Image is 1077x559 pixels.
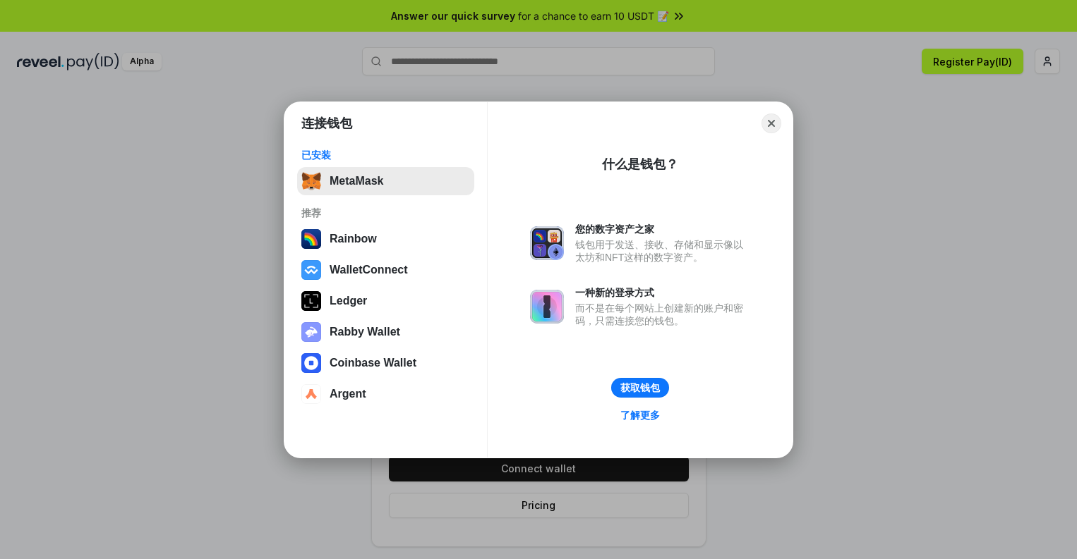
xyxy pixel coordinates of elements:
div: 了解更多 [620,409,660,422]
div: 什么是钱包？ [602,156,678,173]
div: Rainbow [330,233,377,245]
div: 钱包用于发送、接收、存储和显示像以太坊和NFT这样的数字资产。 [575,238,750,264]
img: svg+xml,%3Csvg%20xmlns%3D%22http%3A%2F%2Fwww.w3.org%2F2000%2Fsvg%22%20width%3D%2228%22%20height%3... [301,291,321,311]
div: MetaMask [330,175,383,188]
a: 了解更多 [612,406,668,424]
button: Argent [297,380,474,408]
div: WalletConnect [330,264,408,276]
img: svg+xml,%3Csvg%20width%3D%2228%22%20height%3D%2228%22%20viewBox%3D%220%200%2028%2028%22%20fill%3D... [301,353,321,373]
button: Close [762,113,781,133]
div: Coinbase Wallet [330,357,416,369]
img: svg+xml,%3Csvg%20width%3D%2228%22%20height%3D%2228%22%20viewBox%3D%220%200%2028%2028%22%20fill%3D... [301,384,321,404]
h1: 连接钱包 [301,115,352,132]
div: 您的数字资产之家 [575,223,750,235]
img: svg+xml,%3Csvg%20width%3D%22120%22%20height%3D%22120%22%20viewBox%3D%220%200%20120%20120%22%20fil... [301,229,321,249]
button: Rabby Wallet [297,318,474,346]
button: 获取钱包 [611,378,669,398]
div: 获取钱包 [620,381,660,394]
button: Coinbase Wallet [297,349,474,377]
div: 而不是在每个网站上创建新的账户和密码，只需连接您的钱包。 [575,302,750,327]
div: 一种新的登录方式 [575,286,750,299]
img: svg+xml,%3Csvg%20width%3D%2228%22%20height%3D%2228%22%20viewBox%3D%220%200%2028%2028%22%20fill%3D... [301,260,321,280]
div: 已安装 [301,149,470,161]
div: Ledger [330,295,367,307]
img: svg+xml,%3Csvg%20fill%3D%22none%22%20height%3D%2233%22%20viewBox%3D%220%200%2035%2033%22%20width%... [301,171,321,191]
div: Rabby Wallet [330,326,400,338]
button: Ledger [297,287,474,315]
img: svg+xml,%3Csvg%20xmlns%3D%22http%3A%2F%2Fwww.w3.org%2F2000%2Fsvg%22%20fill%3D%22none%22%20viewBox... [530,226,564,260]
div: 推荐 [301,207,470,219]
img: svg+xml,%3Csvg%20xmlns%3D%22http%3A%2F%2Fwww.w3.org%2F2000%2Fsvg%22%20fill%3D%22none%22%20viewBox... [301,322,321,342]
div: Argent [330,388,366,400]
img: svg+xml,%3Csvg%20xmlns%3D%22http%3A%2F%2Fwww.w3.org%2F2000%2Fsvg%22%20fill%3D%22none%22%20viewBox... [530,290,564,324]
button: Rainbow [297,225,474,253]
button: WalletConnect [297,256,474,284]
button: MetaMask [297,167,474,195]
